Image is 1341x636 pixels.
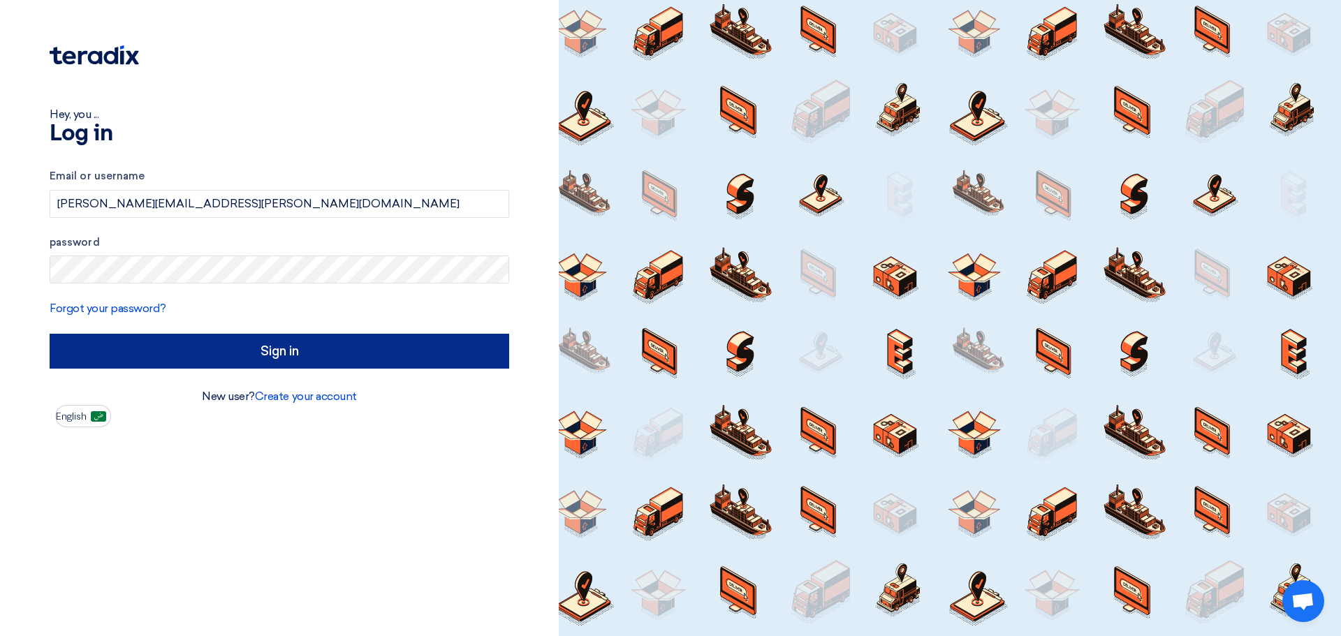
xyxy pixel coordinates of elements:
[255,390,357,403] a: Create your account
[50,45,139,65] img: Teradix logo
[55,405,111,427] button: English
[91,411,106,422] img: ar-AR.png
[50,108,98,121] font: Hey, you ...
[202,390,255,403] font: New user?
[56,411,87,422] font: English
[50,302,166,315] a: Forgot your password?
[50,236,100,249] font: password
[1282,580,1324,622] a: Open chat
[50,170,145,182] font: Email or username
[50,334,509,369] input: Sign in
[50,190,509,218] input: Enter your business email or username
[50,123,112,145] font: Log in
